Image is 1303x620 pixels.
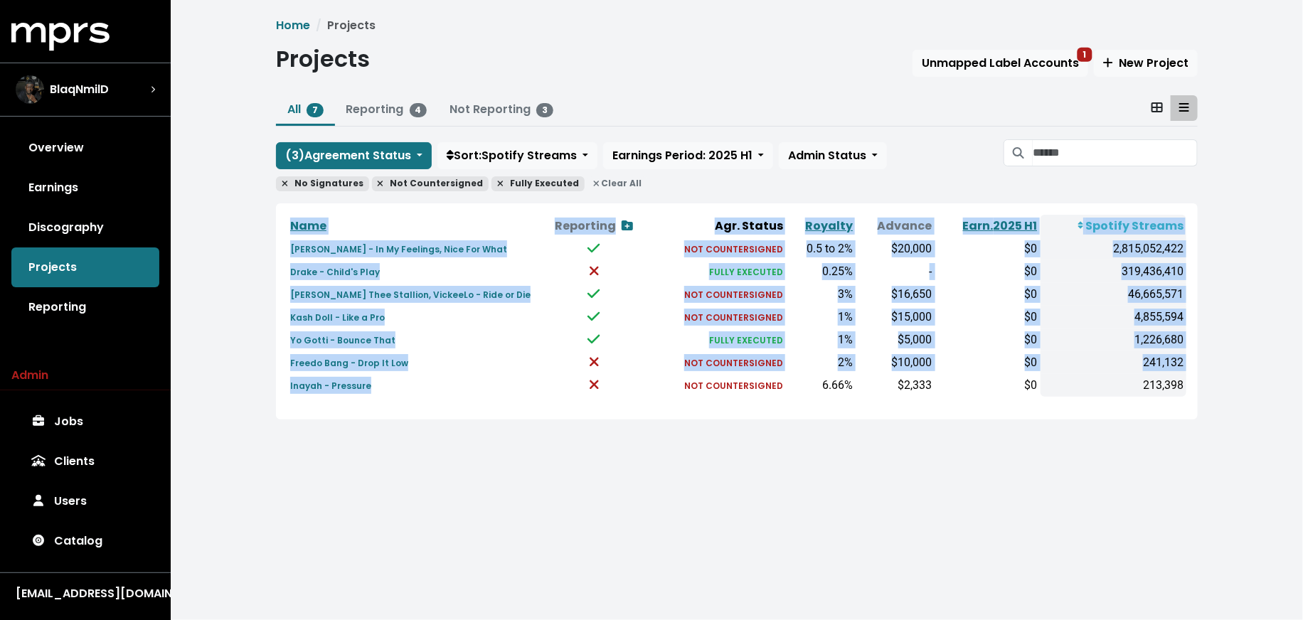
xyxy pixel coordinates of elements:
span: $16,650 [892,287,932,301]
span: Unmapped Label Accounts [922,55,1079,71]
td: 213,398 [1041,374,1186,397]
td: 0.25% [786,260,856,283]
a: Royalty [805,218,853,234]
a: Not Countersigned [372,175,489,192]
span: New Project [1103,55,1188,71]
a: Overview [11,128,159,168]
td: 6.66% [786,374,856,397]
small: NOT COUNTERSIGNED [684,311,783,324]
td: 0.5 to 2% [786,237,856,260]
th: Spotify Streams [1041,215,1186,237]
td: 241,132 [1041,351,1186,374]
svg: Card View [1152,102,1163,113]
button: Earnings Period: 2025 H1 [603,142,773,169]
small: Yo Gotti - Bounce That [290,334,395,346]
button: Unmapped Label Accounts1 [913,50,1088,77]
small: FULLY EXECUTED [709,334,783,346]
small: NOT COUNTERSIGNED [684,289,783,301]
a: Inayah - Pressure [290,377,371,393]
small: NOT COUNTERSIGNED [684,243,783,255]
button: New Project [1094,50,1198,77]
td: 46,665,571 [1041,283,1186,306]
button: Sort:Spotify Streams [437,142,597,169]
span: Earnings Period: 2025 H1 [612,147,752,164]
img: The selected account / producer [16,75,44,104]
a: mprs logo [11,28,110,44]
span: No Signatures [276,176,369,191]
span: ( 3 ) Agreement Status [285,147,411,164]
a: Clients [11,442,159,481]
a: Clear All [587,175,648,192]
a: Users [11,481,159,521]
small: NOT COUNTERSIGNED [684,357,783,369]
span: $5,000 [898,333,932,346]
button: [EMAIL_ADDRESS][DOMAIN_NAME] [11,584,159,603]
button: Admin Status [779,142,887,169]
a: Discography [11,208,159,247]
a: Drake - Child's Play [290,263,380,279]
td: 2,815,052,422 [1041,237,1186,260]
button: (3)Agreement Status [276,142,432,169]
td: - [856,260,935,283]
td: $0 [935,328,1041,351]
td: $0 [935,260,1041,283]
a: All7 [287,101,324,117]
a: Reporting [11,287,159,327]
a: Earnings [11,168,159,208]
a: Catalog [11,521,159,561]
span: $15,000 [892,310,932,324]
span: Sort: Spotify Streams [447,147,577,164]
span: Not Countersigned [372,176,489,191]
small: NOT COUNTERSIGNED [684,380,783,392]
span: 3 [536,103,553,117]
a: [PERSON_NAME] Thee Stallion, VickeeLo - Ride or Die [290,286,531,302]
a: Name [290,218,326,234]
span: 4 [410,103,427,117]
a: No Signatures [276,175,369,192]
a: Jobs [11,402,159,442]
a: Kash Doll - Like a Pro [290,309,385,325]
td: $0 [935,237,1041,260]
a: Fully Executed [491,175,585,192]
a: Earn.2025 H1 [963,218,1038,234]
div: [EMAIL_ADDRESS][DOMAIN_NAME] [16,585,155,602]
th: Agr. Status [649,215,786,237]
td: $0 [935,351,1041,374]
td: $0 [935,283,1041,306]
td: 4,855,594 [1041,306,1186,328]
span: Admin Status [788,147,866,164]
small: FULLY EXECUTED [709,266,783,278]
small: [PERSON_NAME] Thee Stallion, VickeeLo - Ride or Die [290,289,531,301]
svg: Table View [1179,102,1189,113]
small: Freedo Bang - Drop It Low [290,357,408,369]
small: Drake - Child's Play [290,266,380,278]
th: Reporting [539,215,649,237]
td: $0 [935,306,1041,328]
td: $0 [935,374,1041,397]
span: Clear All [587,176,648,191]
span: $20,000 [892,242,932,255]
span: $2,333 [898,378,932,392]
input: Search projects [1033,139,1198,166]
td: 319,436,410 [1041,260,1186,283]
span: Fully Executed [491,176,585,191]
a: Not Reporting3 [450,101,553,117]
a: Yo Gotti - Bounce That [290,331,395,348]
td: 1,226,680 [1041,328,1186,351]
td: 1% [786,328,856,351]
a: Freedo Bang - Drop It Low [290,354,408,370]
a: [PERSON_NAME] - In My Feelings, Nice For What [290,240,507,257]
td: 1% [786,306,856,328]
span: $10,000 [892,356,932,369]
span: BlaqNmilD [50,81,109,98]
a: Home [276,17,310,33]
span: 1 [1078,48,1092,62]
h1: Projects [276,46,370,73]
th: Advance [856,215,935,237]
td: 3% [786,283,856,306]
li: Projects [310,17,376,34]
small: Kash Doll - Like a Pro [290,311,385,324]
a: Reporting4 [346,101,427,117]
nav: breadcrumb [276,17,1198,34]
span: 7 [307,103,324,117]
